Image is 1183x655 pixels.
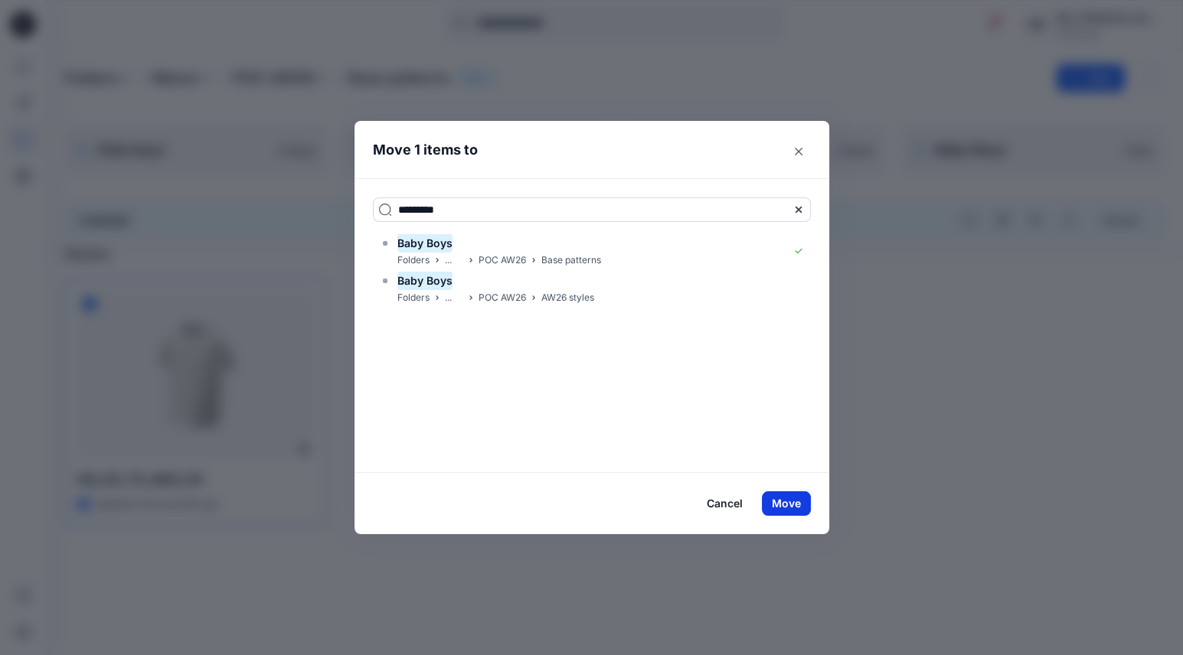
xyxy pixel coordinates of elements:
[786,139,811,164] button: Close
[397,233,453,253] mark: Baby Boys
[445,290,463,306] p: ...
[541,253,601,269] p: Base patterns
[445,253,463,269] p: ...
[697,491,753,516] button: Cancel
[762,491,811,516] button: Move
[397,253,430,269] p: Folders
[397,290,430,306] p: Folders
[479,253,526,269] p: POC AW26
[541,290,594,306] p: AW26 styles
[479,290,526,306] p: POC AW26
[355,121,806,178] header: Move 1 items to
[397,270,453,291] mark: Baby Boys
